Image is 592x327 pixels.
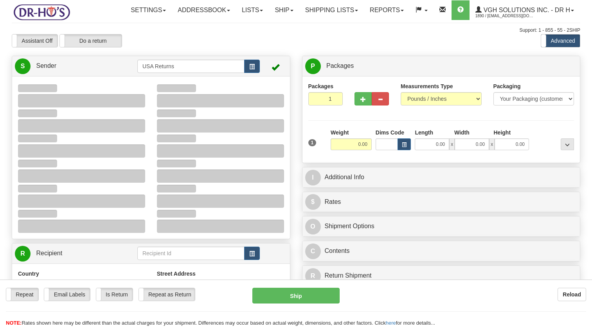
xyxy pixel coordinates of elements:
button: Ship [252,288,339,303]
label: Assistant Off [12,35,58,47]
span: P [305,58,321,74]
a: CContents [305,243,578,259]
a: P Packages [305,58,578,74]
a: RReturn Shipment [305,268,578,284]
label: Width [454,129,470,136]
a: VGH Solutions Inc. - Dr H 1890 / [EMAIL_ADDRESS][DOMAIN_NAME] [470,0,580,20]
a: $Rates [305,194,578,210]
button: Reload [558,288,586,301]
a: Reports [364,0,410,20]
span: Sender [36,62,56,69]
span: S [15,58,31,74]
a: Settings [125,0,172,20]
label: Is Return [96,288,133,301]
a: IAdditional Info [305,169,578,185]
span: R [15,246,31,262]
b: Reload [563,291,581,298]
span: R [305,268,321,284]
label: Email Labels [44,288,90,301]
a: Lists [236,0,269,20]
a: Shipping lists [299,0,364,20]
label: Dims Code [376,129,404,136]
div: Support: 1 - 855 - 55 - 2SHIP [12,27,580,34]
a: Addressbook [172,0,236,20]
label: Repeat [6,288,38,301]
span: I [305,170,321,185]
span: 1 [308,139,317,146]
span: Recipient [36,250,62,256]
label: Measurements Type [401,82,453,90]
span: NOTE: [6,320,22,326]
label: Country [18,270,39,278]
span: $ [305,194,321,210]
label: Repeat as Return [139,288,195,301]
a: R Recipient [15,245,124,262]
span: x [449,138,455,150]
span: Packages [326,62,354,69]
label: Length [415,129,433,136]
a: here [386,320,396,326]
div: ... [561,138,574,150]
label: Do a return [60,35,122,47]
label: Height [494,129,511,136]
span: x [489,138,495,150]
img: logo1890.jpg [12,2,72,22]
input: Recipient Id [137,247,245,260]
span: O [305,219,321,234]
label: Packages [308,82,334,90]
a: S Sender [15,58,137,74]
label: Packaging [493,82,521,90]
span: C [305,243,321,259]
span: 1890 / [EMAIL_ADDRESS][DOMAIN_NAME] [475,12,534,20]
a: Ship [269,0,299,20]
span: VGH Solutions Inc. - Dr H [482,7,570,13]
label: Street Address [157,270,196,278]
a: OShipment Options [305,218,578,234]
label: Advanced [541,35,580,47]
label: Weight [331,129,349,136]
input: Sender Id [137,60,245,73]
